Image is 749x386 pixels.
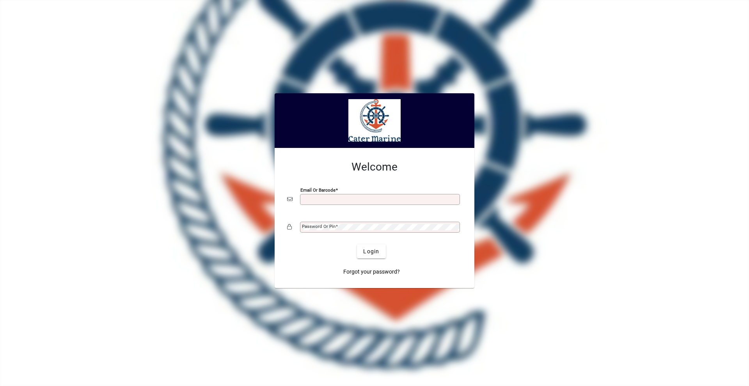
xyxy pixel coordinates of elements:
[287,160,462,174] h2: Welcome
[340,265,403,279] a: Forgot your password?
[363,247,379,256] span: Login
[302,224,335,229] mat-label: Password or Pin
[300,187,335,193] mat-label: Email or Barcode
[343,268,400,276] span: Forgot your password?
[357,244,385,258] button: Login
